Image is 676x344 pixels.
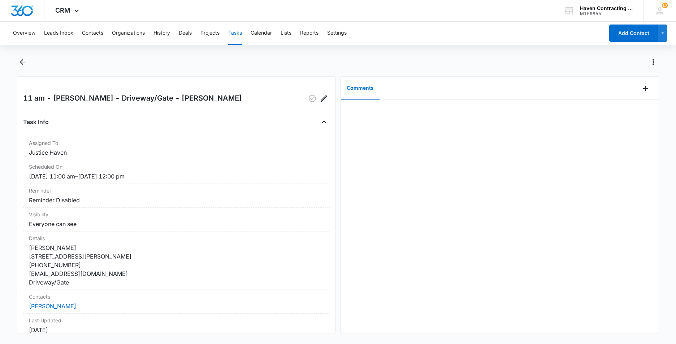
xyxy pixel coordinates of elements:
[55,6,70,14] span: CRM
[318,93,330,104] button: Edit
[23,93,242,104] h2: 11 am - [PERSON_NAME] - Driveway/Gate - [PERSON_NAME]
[200,22,220,45] button: Projects
[662,3,668,8] div: notifications count
[29,187,324,194] dt: Reminder
[44,22,73,45] button: Leads Inbox
[23,314,330,338] div: Last Updated[DATE]
[23,118,49,126] h4: Task Info
[23,184,330,208] div: ReminderReminder Disabled
[318,116,330,128] button: Close
[23,160,330,184] div: Scheduled On[DATE] 11:00 am–[DATE] 12:00 pm
[300,22,318,45] button: Reports
[29,196,324,204] dd: Reminder Disabled
[29,139,324,147] dt: Assigned To
[662,3,668,8] span: 17
[341,77,380,100] button: Comments
[29,317,324,324] dt: Last Updated
[29,148,324,157] dd: Justice Haven
[29,172,324,181] dd: [DATE] 11:00 am – [DATE] 12:00 pm
[228,22,242,45] button: Tasks
[29,303,76,310] a: [PERSON_NAME]
[281,22,291,45] button: Lists
[29,163,324,171] dt: Scheduled On
[580,11,633,16] div: account id
[13,22,35,45] button: Overview
[17,56,28,68] button: Back
[29,211,324,218] dt: Visibility
[23,290,330,314] div: Contacts[PERSON_NAME]
[23,136,330,160] div: Assigned ToJustice Haven
[179,22,192,45] button: Deals
[23,231,330,290] div: Details[PERSON_NAME] [STREET_ADDRESS][PERSON_NAME] [PHONE_NUMBER] [EMAIL_ADDRESS][DOMAIN_NAME] Dr...
[29,326,324,334] dd: [DATE]
[29,234,324,242] dt: Details
[251,22,272,45] button: Calendar
[29,220,324,228] dd: Everyone can see
[29,243,324,287] dd: [PERSON_NAME] [STREET_ADDRESS][PERSON_NAME] [PHONE_NUMBER] [EMAIL_ADDRESS][DOMAIN_NAME] Driveway/...
[23,208,330,231] div: VisibilityEveryone can see
[29,293,324,300] dt: Contacts
[82,22,103,45] button: Contacts
[640,83,651,94] button: Add Comment
[580,5,633,11] div: account name
[327,22,347,45] button: Settings
[647,56,659,68] button: Actions
[112,22,145,45] button: Organizations
[153,22,170,45] button: History
[609,25,658,42] button: Add Contact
